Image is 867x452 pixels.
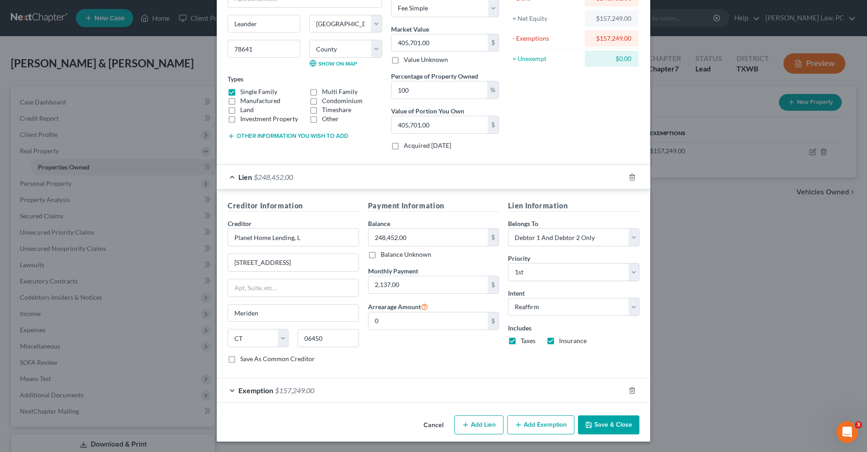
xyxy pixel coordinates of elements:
div: $ [488,116,499,133]
span: Exemption [238,386,273,395]
div: $157,249.00 [592,14,631,23]
input: Enter city... [228,15,300,33]
label: Intent [508,288,525,298]
h5: Payment Information [368,200,499,212]
label: Value Unknown [404,55,448,64]
div: % [487,81,499,99]
iframe: Intercom live chat [836,421,858,443]
a: Show on Map [309,60,357,67]
div: = Net Equity [513,14,581,23]
label: Condominium [322,96,363,105]
label: Single Family [240,87,277,96]
label: Value of Portion You Own [391,106,464,116]
input: Enter address... [228,254,359,271]
button: Save & Close [578,415,639,434]
span: Lien [238,173,252,181]
label: Acquired [DATE] [404,141,451,150]
label: Other [322,114,339,123]
span: 3 [855,421,862,428]
div: $ [488,34,499,52]
span: $157,249.00 [275,386,314,395]
label: Market Value [391,24,429,34]
label: Percentage of Property Owned [391,71,478,81]
span: Creditor [228,220,252,227]
span: Priority [508,254,530,262]
label: Multi Family [322,87,358,96]
input: Enter zip... [298,329,359,347]
label: Balance [368,219,390,228]
label: Monthly Payment [368,266,418,276]
label: Timeshare [322,105,351,114]
span: Belongs To [508,220,538,227]
input: 0.00 [392,116,488,133]
div: $0.00 [592,54,631,63]
button: Add Exemption [507,415,574,434]
input: Search creditor by name... [228,228,359,246]
div: - Exemptions [513,34,581,43]
input: 0.00 [368,276,488,293]
button: Cancel [416,416,451,434]
label: Investment Property [240,114,298,123]
div: $ [488,229,499,246]
label: Save As Common Creditor [240,354,315,363]
input: Enter zip... [228,40,300,58]
label: Insurance [559,336,587,345]
div: $ [488,312,499,330]
h5: Creditor Information [228,200,359,212]
button: Other information you wish to add [228,132,348,140]
input: 0.00 [368,229,488,246]
label: Land [240,105,254,114]
input: 0.00 [392,34,488,52]
div: $157,249.00 [592,34,631,43]
label: Arrearage Amount [368,301,428,312]
button: Add Lien [454,415,503,434]
label: Balance Unknown [381,250,431,259]
div: = Unexempt [513,54,581,63]
div: $ [488,276,499,293]
label: Types [228,74,243,84]
h5: Lien Information [508,200,639,212]
input: 0.00 [368,312,488,330]
input: Apt, Suite, etc... [228,279,359,297]
label: Manufactured [240,96,280,105]
input: Enter city... [228,305,359,322]
label: Taxes [521,336,536,345]
span: $248,452.00 [254,173,293,181]
input: 0.00 [392,81,487,99]
label: Includes [508,323,639,333]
